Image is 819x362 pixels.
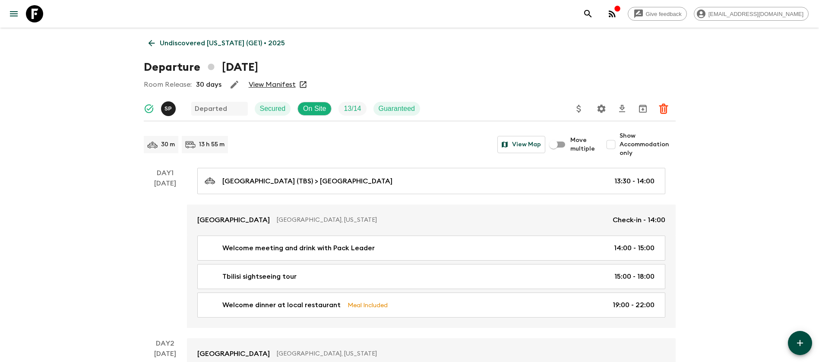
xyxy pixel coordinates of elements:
[277,216,606,224] p: [GEOGRAPHIC_DATA], [US_STATE]
[249,80,296,89] a: View Manifest
[222,243,375,253] p: Welcome meeting and drink with Pack Leader
[196,79,221,90] p: 30 days
[655,100,672,117] button: Delete
[593,100,610,117] button: Settings
[144,59,258,76] h1: Departure [DATE]
[161,140,175,149] p: 30 m
[160,38,285,48] p: Undiscovered [US_STATE] (GE1) • 2025
[634,100,651,117] button: Archive (Completed, Cancelled or Unsynced Departures only)
[154,178,176,328] div: [DATE]
[297,102,332,116] div: On Site
[614,176,655,186] p: 13:30 - 14:00
[144,79,192,90] p: Room Release:
[144,104,154,114] svg: Synced Successfully
[614,271,655,282] p: 15:00 - 18:00
[348,300,388,310] p: Meal Included
[197,168,665,194] a: [GEOGRAPHIC_DATA] (TBS) > [GEOGRAPHIC_DATA]13:30 - 14:00
[338,102,366,116] div: Trip Fill
[620,132,676,157] span: Show Accommodation only
[344,104,361,114] p: 13 / 14
[197,215,270,225] p: [GEOGRAPHIC_DATA]
[144,338,187,349] p: Day 2
[197,264,665,289] a: Tbilisi sightseeing tour15:00 - 18:00
[197,236,665,261] a: Welcome meeting and drink with Pack Leader14:00 - 15:00
[570,100,588,117] button: Update Price, Early Bird Discount and Costs
[694,7,809,21] div: [EMAIL_ADDRESS][DOMAIN_NAME]
[199,140,225,149] p: 13 h 55 m
[277,349,658,358] p: [GEOGRAPHIC_DATA], [US_STATE]
[570,136,595,153] span: Move multiple
[303,104,326,114] p: On Site
[641,11,686,17] span: Give feedback
[613,215,665,225] p: Check-in - 14:00
[255,102,291,116] div: Secured
[614,243,655,253] p: 14:00 - 15:00
[704,11,808,17] span: [EMAIL_ADDRESS][DOMAIN_NAME]
[497,136,545,153] button: View Map
[195,104,227,114] p: Departed
[260,104,286,114] p: Secured
[197,293,665,318] a: Welcome dinner at local restaurantMeal Included19:00 - 22:00
[5,5,22,22] button: menu
[579,5,597,22] button: search adventures
[628,7,687,21] a: Give feedback
[379,104,415,114] p: Guaranteed
[161,104,177,111] span: Sophie Pruidze
[144,35,290,52] a: Undiscovered [US_STATE] (GE1) • 2025
[222,271,297,282] p: Tbilisi sightseeing tour
[613,300,655,310] p: 19:00 - 22:00
[187,205,676,236] a: [GEOGRAPHIC_DATA][GEOGRAPHIC_DATA], [US_STATE]Check-in - 14:00
[613,100,631,117] button: Download CSV
[222,300,341,310] p: Welcome dinner at local restaurant
[197,349,270,359] p: [GEOGRAPHIC_DATA]
[222,176,392,186] p: [GEOGRAPHIC_DATA] (TBS) > [GEOGRAPHIC_DATA]
[144,168,187,178] p: Day 1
